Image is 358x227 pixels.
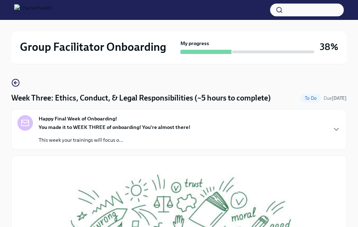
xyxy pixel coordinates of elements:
[301,96,321,101] span: To Do
[39,124,190,130] strong: You made it to WEEK THREE of onboarding! You're almost there!
[39,136,190,144] p: This week your trainings will focus o...
[20,40,166,54] h2: Group Facilitator Onboarding
[11,93,271,103] h4: Week Three: Ethics, Conduct, & Legal Responsibilities (~5 hours to complete)
[324,95,347,102] span: September 1st, 2025 10:00
[320,40,338,53] h3: 38%
[39,115,117,122] strong: Happy Final Week of Onboarding!
[14,4,52,16] img: CharlieHealth
[180,40,209,47] strong: My progress
[324,96,347,101] span: Due
[332,96,347,101] strong: [DATE]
